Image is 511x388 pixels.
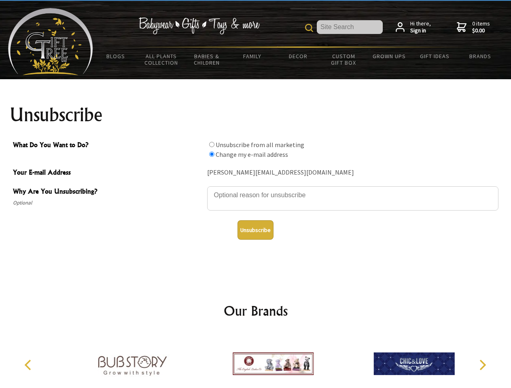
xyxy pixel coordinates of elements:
[13,198,203,208] span: Optional
[16,301,495,321] h2: Our Brands
[275,48,321,65] a: Decor
[458,48,503,65] a: Brands
[138,17,260,34] img: Babywear - Gifts - Toys & more
[457,20,490,34] a: 0 items$0.00
[317,20,383,34] input: Site Search
[93,48,139,65] a: BLOGS
[472,27,490,34] strong: $0.00
[139,48,184,71] a: All Plants Collection
[10,105,502,124] h1: Unsubscribe
[184,48,230,71] a: Babies & Children
[13,167,203,179] span: Your E-mail Address
[473,356,491,374] button: Next
[366,48,412,65] a: Grown Ups
[410,20,431,34] span: Hi there,
[237,220,274,240] button: Unsubscribe
[207,167,498,179] div: [PERSON_NAME][EMAIL_ADDRESS][DOMAIN_NAME]
[305,24,313,32] img: product search
[230,48,276,65] a: Family
[13,140,203,152] span: What Do You Want to Do?
[216,150,288,158] label: Change my e-mail address
[207,186,498,211] textarea: Why Are You Unsubscribing?
[472,20,490,34] span: 0 items
[410,27,431,34] strong: Sign in
[8,8,93,75] img: Babyware - Gifts - Toys and more...
[13,186,203,198] span: Why Are You Unsubscribing?
[321,48,367,71] a: Custom Gift Box
[20,356,38,374] button: Previous
[209,142,214,147] input: What Do You Want to Do?
[209,152,214,157] input: What Do You Want to Do?
[216,141,304,149] label: Unsubscribe from all marketing
[396,20,431,34] a: Hi there,Sign in
[412,48,458,65] a: Gift Ideas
